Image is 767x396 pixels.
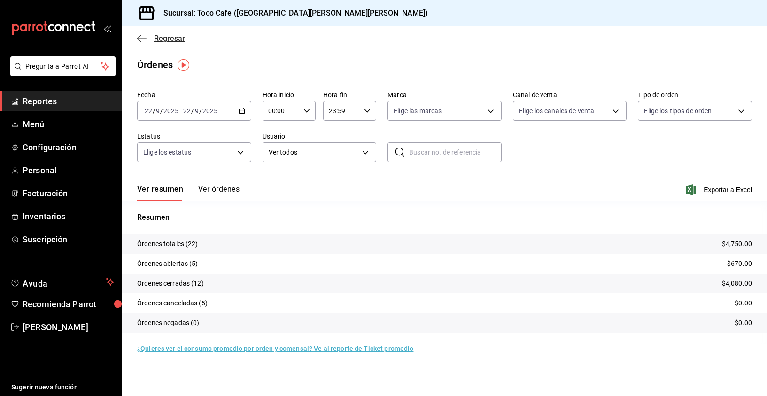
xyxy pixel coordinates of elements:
input: ---- [163,107,179,115]
h3: Sucursal: Toco Cafe ([GEOGRAPHIC_DATA][PERSON_NAME][PERSON_NAME]) [156,8,428,19]
input: Buscar no. de referencia [409,143,502,162]
label: Canal de venta [513,92,627,98]
span: / [160,107,163,115]
label: Estatus [137,133,251,140]
button: Regresar [137,34,185,43]
label: Fecha [137,92,251,98]
p: $0.00 [735,298,752,308]
button: Ver órdenes [198,185,240,201]
span: - [180,107,182,115]
span: Menú [23,118,114,131]
button: Exportar a Excel [688,184,752,195]
div: Órdenes [137,58,173,72]
label: Hora inicio [263,92,316,98]
p: Órdenes negadas (0) [137,318,200,328]
span: Elige las marcas [394,106,442,116]
p: Órdenes cerradas (12) [137,279,204,288]
p: Órdenes canceladas (5) [137,298,208,308]
input: -- [155,107,160,115]
span: / [191,107,194,115]
input: -- [183,107,191,115]
span: Ayuda [23,276,102,287]
span: [PERSON_NAME] [23,321,114,334]
span: Inventarios [23,210,114,223]
p: Órdenes totales (22) [137,239,198,249]
img: Tooltip marker [178,59,189,71]
div: navigation tabs [137,185,240,201]
span: Personal [23,164,114,177]
label: Usuario [263,133,377,140]
a: Pregunta a Parrot AI [7,68,116,78]
label: Marca [387,92,502,98]
p: $670.00 [727,259,752,269]
span: / [153,107,155,115]
span: Pregunta a Parrot AI [25,62,101,71]
span: / [199,107,202,115]
span: Reportes [23,95,114,108]
span: Ver todos [269,148,359,157]
span: Suscripción [23,233,114,246]
span: Elige los estatus [143,148,191,157]
button: open_drawer_menu [103,24,111,32]
p: $0.00 [735,318,752,328]
a: ¿Quieres ver el consumo promedio por orden y comensal? Ve al reporte de Ticket promedio [137,345,413,352]
label: Hora fin [323,92,376,98]
span: Facturación [23,187,114,200]
button: Ver resumen [137,185,183,201]
p: $4,750.00 [722,239,752,249]
p: Órdenes abiertas (5) [137,259,198,269]
button: Pregunta a Parrot AI [10,56,116,76]
span: Elige los canales de venta [519,106,594,116]
span: Elige los tipos de orden [644,106,712,116]
label: Tipo de orden [638,92,752,98]
input: -- [194,107,199,115]
p: Resumen [137,212,752,223]
span: Sugerir nueva función [11,382,114,392]
span: Regresar [154,34,185,43]
p: $4,080.00 [722,279,752,288]
span: Configuración [23,141,114,154]
input: ---- [202,107,218,115]
span: Recomienda Parrot [23,298,114,311]
input: -- [144,107,153,115]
